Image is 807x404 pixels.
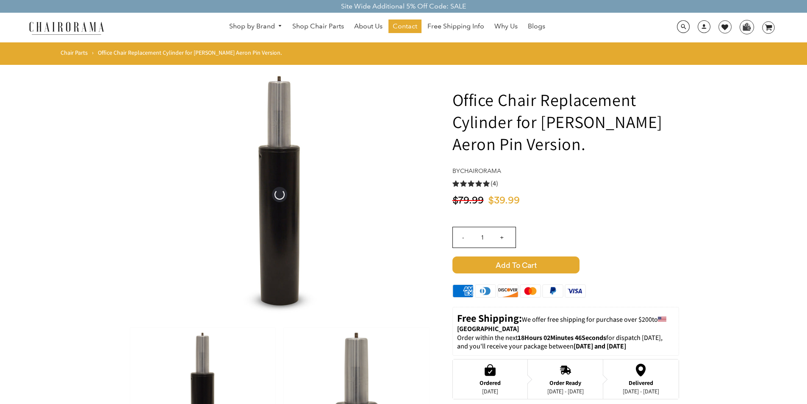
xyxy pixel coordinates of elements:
div: [DATE] - [DATE] [547,388,584,395]
img: WhatsApp_Image_2024-07-12_at_16.23.01.webp [740,20,753,33]
span: $39.99 [488,195,520,206]
span: Office Chair Replacement Cylinder for [PERSON_NAME] Aeron Pin Version. [98,49,282,56]
a: Contact [388,20,422,33]
strong: [GEOGRAPHIC_DATA] [457,324,519,333]
h1: Office Chair Replacement Cylinder for [PERSON_NAME] Aeron Pin Version. [452,89,679,155]
input: + [492,227,512,248]
a: Shop by Brand [225,20,287,33]
div: Order Ready [547,379,584,386]
a: Chair Parts [61,49,88,56]
span: 18Hours 02Minutes 46Seconds [518,333,606,342]
div: [DATE] [480,388,501,395]
img: chairorama [24,20,109,35]
span: Why Us [494,22,518,31]
a: Free Shipping Info [423,20,488,33]
span: $79.99 [452,195,484,206]
nav: DesktopNavigation [145,20,630,35]
span: › [92,49,94,56]
strong: [DATE] and [DATE] [574,342,626,351]
span: About Us [354,22,383,31]
button: Add to Cart [452,256,679,273]
strong: Free Shipping: [457,311,522,325]
a: About Us [350,20,387,33]
h4: by [452,167,679,175]
span: Shop Chair Parts [292,22,344,31]
div: Ordered [480,379,501,386]
div: Delivered [623,379,659,386]
a: 5.0 rating (4 votes) [452,179,679,188]
input: - [453,227,473,248]
span: Blogs [528,22,545,31]
span: Add to Cart [452,256,580,273]
span: (4) [491,179,498,188]
span: Free Shipping Info [427,22,484,31]
a: Blogs [524,20,549,33]
div: [DATE] - [DATE] [623,388,659,395]
a: Why Us [490,20,522,33]
nav: breadcrumbs [61,49,285,61]
a: Shop Chair Parts [288,20,348,33]
p: Order within the next for dispatch [DATE], and you'll receive your package between [457,334,674,351]
a: chairorama [460,167,501,175]
a: Office Chair Replacement Cylinder for Herman Miller Aeron Pin Version. - chairorama [153,189,407,198]
span: Contact [393,22,417,31]
img: Office Chair Replacement Cylinder for Herman Miller Aeron Pin Version. - chairorama [153,67,407,322]
p: to [457,312,674,334]
span: We offer free shipping for purchase over $200 [522,315,652,324]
